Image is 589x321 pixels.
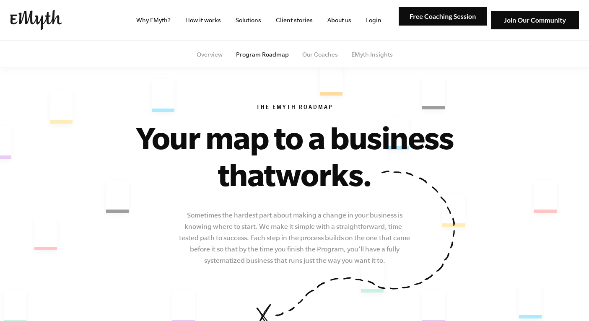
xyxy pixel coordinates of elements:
a: Overview [197,51,223,58]
img: EMyth [10,10,62,30]
img: Join Our Community [491,11,579,30]
a: Program Roadmap [236,51,289,58]
h1: Your map to a business that [110,119,479,193]
a: Our Coaches [302,51,338,58]
p: Sometimes the hardest part about making a change in your business is knowing where to start. We m... [178,210,412,266]
span: works. [275,157,372,192]
h6: The EMyth Roadmap [40,104,550,112]
a: EMyth Insights [351,51,393,58]
iframe: Chat Widget [547,281,589,321]
img: Free Coaching Session [399,7,487,26]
